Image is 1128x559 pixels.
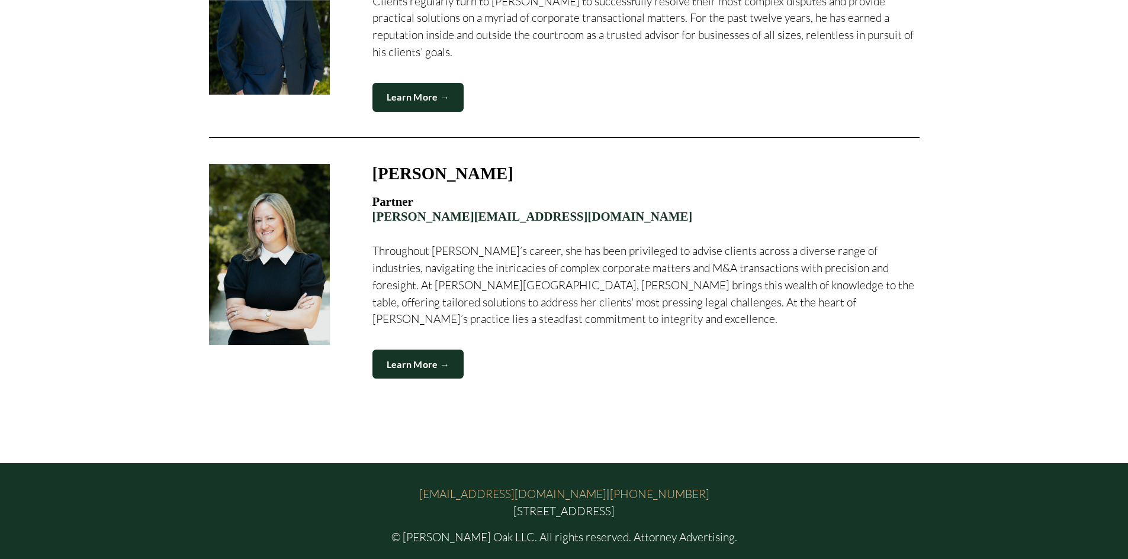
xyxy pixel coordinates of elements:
[209,486,920,520] p: | [STREET_ADDRESS]
[209,529,920,546] p: © [PERSON_NAME] Oak LLC. All rights reserved. Attorney Advertising.
[372,83,464,112] a: Learn More →
[372,195,920,224] h4: Partner
[372,350,464,379] a: Learn More →
[372,243,920,328] p: Throughout [PERSON_NAME]’s career, she has been privileged to advise clients across a diverse ran...
[372,209,693,223] a: [PERSON_NAME][EMAIL_ADDRESS][DOMAIN_NAME]
[372,164,513,183] h3: [PERSON_NAME]
[419,486,606,503] a: [EMAIL_ADDRESS][DOMAIN_NAME]
[610,486,709,503] a: [PHONE_NUMBER]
